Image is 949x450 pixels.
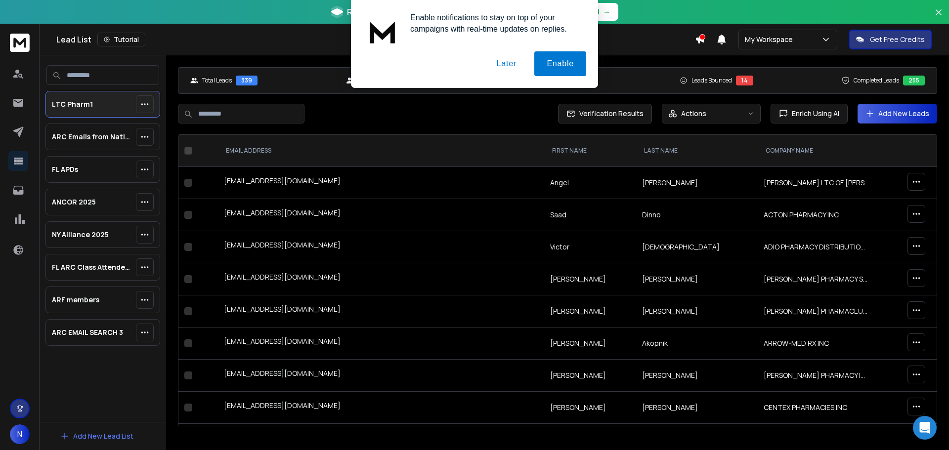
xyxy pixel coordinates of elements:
[224,208,538,222] div: [EMAIL_ADDRESS][DOMAIN_NAME]
[758,199,875,231] td: ACTON PHARMACY INC
[224,304,538,318] div: [EMAIL_ADDRESS][DOMAIN_NAME]
[636,392,758,424] td: [PERSON_NAME]
[52,197,96,207] p: ANCOR 2025
[771,104,848,123] button: Enrich Using AI
[758,392,875,424] td: CENTEX PHARMACIES INC
[858,104,937,123] button: Add New Leads
[218,135,544,167] th: EMAIL ADDRESS
[534,51,586,76] button: Enable
[224,368,538,382] div: [EMAIL_ADDRESS][DOMAIN_NAME]
[52,99,93,109] p: LTC Pharm1
[544,135,636,167] th: FIRST NAME
[224,240,538,254] div: [EMAIL_ADDRESS][DOMAIN_NAME]
[224,176,538,190] div: [EMAIL_ADDRESS][DOMAIN_NAME]
[52,132,132,142] p: ARC Emails from National
[758,360,875,392] td: [PERSON_NAME] PHARMACY INC
[636,295,758,327] td: [PERSON_NAME]
[52,262,132,272] p: FL ARC Class Attendees
[363,12,402,51] img: notification icon
[544,263,636,295] td: [PERSON_NAME]
[681,109,706,119] p: Actions
[10,424,30,444] button: N
[52,327,123,337] p: ARC EMAIL SEARCH 3
[544,295,636,327] td: [PERSON_NAME]
[865,109,929,119] a: Add New Leads
[52,295,99,305] p: ARF members
[52,164,78,174] p: FL APDs
[52,230,109,240] p: NY Alliance 2025
[224,401,538,414] div: [EMAIL_ADDRESS][DOMAIN_NAME]
[544,167,636,199] td: Angel
[636,231,758,263] td: [DEMOGRAPHIC_DATA]
[224,272,538,286] div: [EMAIL_ADDRESS][DOMAIN_NAME]
[636,327,758,360] td: Akopnik
[544,199,636,231] td: Saad
[788,109,839,119] span: Enrich Using AI
[224,336,538,350] div: [EMAIL_ADDRESS][DOMAIN_NAME]
[913,416,937,440] div: Open Intercom Messenger
[52,426,141,446] button: Add New Lead List
[636,167,758,199] td: [PERSON_NAME]
[484,51,528,76] button: Later
[758,231,875,263] td: ADIO PHARMACY DISTRIBUTION SERVICES
[636,199,758,231] td: Dinno
[758,167,875,199] td: [PERSON_NAME] LTC OF [PERSON_NAME]
[402,12,586,35] div: Enable notifications to stay on top of your campaigns with real-time updates on replies.
[544,231,636,263] td: Victor
[758,135,875,167] th: Company Name
[544,360,636,392] td: [PERSON_NAME]
[758,295,875,327] td: [PERSON_NAME] PHARMACEUTICAL SERVICES INC
[758,263,875,295] td: [PERSON_NAME] PHARMACY SERVICES INC
[575,109,644,119] span: Verification Results
[758,327,875,360] td: ARROW-MED RX INC
[544,327,636,360] td: [PERSON_NAME]
[544,392,636,424] td: [PERSON_NAME]
[636,135,758,167] th: LAST NAME
[636,263,758,295] td: [PERSON_NAME]
[558,104,652,123] button: Verification Results
[636,360,758,392] td: [PERSON_NAME]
